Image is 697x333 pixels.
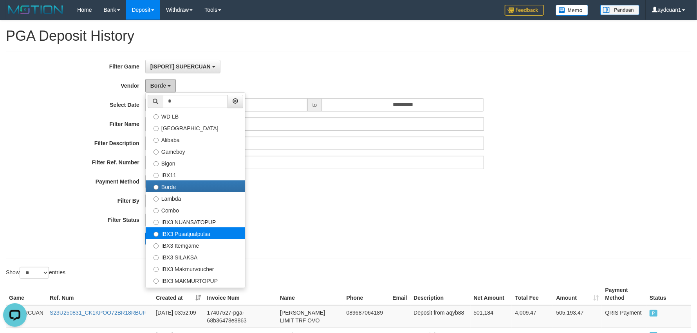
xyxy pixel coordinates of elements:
[146,216,245,227] label: IBX3 NUANSATOPUP
[153,267,159,272] input: IBX3 Makmurvoucher
[153,149,159,155] input: Gameboy
[146,251,245,263] label: IBX3 SILAKSA
[204,283,277,305] th: Invoice Num
[343,283,390,305] th: Phone
[146,204,245,216] label: Combo
[277,305,343,328] td: [PERSON_NAME] LIMIT TRF OVO
[146,122,245,133] label: [GEOGRAPHIC_DATA]
[6,283,47,305] th: Game
[47,283,153,305] th: Ref. Num
[153,243,159,248] input: IBX3 Itemgame
[471,283,512,305] th: Net Amount
[277,283,343,305] th: Name
[650,310,657,317] span: PAID
[153,208,159,213] input: Combo
[146,133,245,145] label: Alibaba
[343,305,390,328] td: 089687064189
[307,98,322,112] span: to
[145,79,176,92] button: Borde
[389,283,410,305] th: Email
[146,192,245,204] label: Lambda
[153,114,159,119] input: WD LB
[153,138,159,143] input: Alibaba
[153,173,159,178] input: IBX11
[553,305,602,328] td: 505,193.47
[512,283,553,305] th: Total Fee
[3,3,27,27] button: Open LiveChat chat widget
[553,283,602,305] th: Amount: activate to sort column ascending
[153,283,204,305] th: Created at: activate to sort column ascending
[153,196,159,202] input: Lambda
[146,227,245,239] label: IBX3 Pusatjualpulsa
[6,267,65,279] label: Show entries
[146,169,245,180] label: IBX11
[153,305,204,328] td: [DATE] 03:52:09
[153,126,159,131] input: [GEOGRAPHIC_DATA]
[20,267,49,279] select: Showentries
[146,180,245,192] label: Borde
[150,63,211,70] span: [ISPORT] SUPERCUAN
[153,279,159,284] input: IBX3 MAKMURTOPUP
[50,310,146,316] a: S23U250831_CK1KPOO72BR18RBUF
[153,220,159,225] input: IBX3 NUANSATOPUP
[153,185,159,190] input: Borde
[146,263,245,274] label: IBX3 Makmurvoucher
[204,305,277,328] td: 17407527-pga-68b36478e8863
[146,110,245,122] label: WD LB
[505,5,544,16] img: Feedback.jpg
[556,5,589,16] img: Button%20Memo.svg
[6,28,691,44] h1: PGA Deposit History
[146,145,245,157] label: Gameboy
[146,157,245,169] label: Bigon
[145,60,220,73] button: [ISPORT] SUPERCUAN
[602,283,646,305] th: Payment Method
[410,305,470,328] td: Deposit from aqyb88
[471,305,512,328] td: 501,184
[153,161,159,166] input: Bigon
[410,283,470,305] th: Description
[512,305,553,328] td: 4,009.47
[6,4,65,16] img: MOTION_logo.png
[153,232,159,237] input: IBX3 Pusatjualpulsa
[646,283,691,305] th: Status
[600,5,639,15] img: panduan.png
[602,305,646,328] td: QRIS Payment
[153,255,159,260] input: IBX3 SILAKSA
[150,83,166,89] span: Borde
[146,286,245,298] label: IBX3 Pilihvoucher
[146,239,245,251] label: IBX3 Itemgame
[146,274,245,286] label: IBX3 MAKMURTOPUP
